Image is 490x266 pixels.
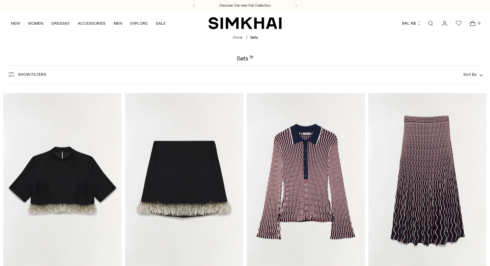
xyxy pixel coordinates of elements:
[78,16,106,31] a: ACCESSORIES
[246,35,248,41] div: /
[466,17,479,30] a: Open cart modal
[51,16,70,31] a: DRESSES
[233,35,258,41] nav: breadcrumbs
[18,72,46,77] span: Show Filters
[219,3,271,8] a: Discover the new Fall Collection
[452,17,465,30] a: Wishlist
[250,35,258,40] span: Sets
[11,16,20,31] a: NEW
[402,16,422,31] button: BRL R$
[156,16,166,31] a: SALE
[237,55,253,61] h1: Sets
[463,71,483,78] button: Sort By
[233,35,242,40] a: Home
[249,55,254,61] div: 79
[424,17,437,30] a: Open search modal
[476,20,482,26] span: 0
[208,17,282,30] a: SIMKHAI
[114,16,122,31] a: MEN
[130,16,148,31] a: EXPLORE
[28,16,43,31] a: WOMEN
[438,17,451,30] a: Go to the account page
[7,69,46,80] button: Show Filters
[463,72,477,77] span: Sort By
